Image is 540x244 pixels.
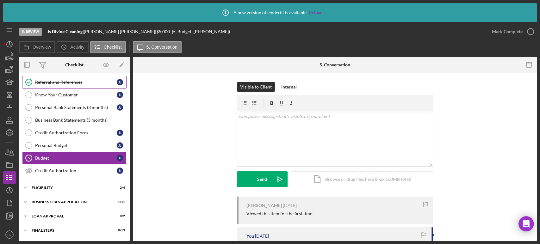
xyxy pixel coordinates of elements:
[47,29,83,34] b: Js Divine Cleaning
[32,214,109,218] div: Loan Approval
[320,62,350,67] div: 5. Conversation
[114,200,125,204] div: 1 / 11
[84,29,156,34] div: [PERSON_NAME] [PERSON_NAME] |
[133,41,182,53] button: 5. Conversation
[246,203,282,208] div: [PERSON_NAME]
[22,126,127,139] a: Credit Authorization FormJJ
[114,186,125,190] div: 2 / 4
[246,234,254,239] div: You
[492,25,523,38] div: Mark Complete
[117,168,123,174] div: J J
[32,200,109,204] div: BUSINESS LOAN APPLICATION
[35,143,117,148] div: Personal Budget
[117,79,123,85] div: J J
[146,45,177,50] label: 5. Conversation
[35,105,117,110] div: Personal Bank Statements (3 months)
[35,80,117,85] div: Referral and References
[3,228,16,241] button: FC
[22,164,127,177] a: Credit AuthorizationJJ
[32,186,109,190] div: Eligibility
[114,229,125,232] div: 0 / 13
[486,25,537,38] button: Mark Complete
[240,82,272,92] div: Visible to Client
[70,45,84,50] label: Activity
[104,45,122,50] label: Checklist
[117,92,123,98] div: J J
[117,155,123,161] div: J J
[90,41,126,53] button: Checklist
[22,76,127,88] a: Referral and ReferencesJJ
[22,101,127,114] a: Personal Bank Statements (3 months)JJ
[28,156,30,160] tspan: 5
[257,171,267,187] div: Send
[237,82,275,92] button: Visible to Client
[8,233,12,236] text: FC
[237,171,288,187] button: Send
[57,41,88,53] button: Activity
[114,214,125,218] div: 0 / 2
[22,88,127,101] a: Know Your CustomerJJ
[278,82,300,92] button: Internal
[281,82,297,92] div: Internal
[309,10,323,15] a: Reload
[35,168,117,173] div: Credit Authorization
[32,229,109,232] div: Final Steps
[255,234,269,239] time: 2025-08-12 14:04
[35,156,117,161] div: Budget
[518,216,534,231] div: Open Intercom Messenger
[283,203,297,208] time: 2025-08-22 18:35
[172,29,230,34] div: | 5. Budget ([PERSON_NAME])
[117,130,123,136] div: J J
[22,152,127,164] a: 5BudgetJJ
[19,41,55,53] button: Overview
[35,92,117,97] div: Know Your Customer
[117,104,123,111] div: J J
[47,29,84,34] div: |
[19,28,42,36] div: In Review
[22,114,127,126] a: Business Bank Statements (3 months)
[35,118,126,123] div: Business Bank Statements (3 months)
[35,130,117,135] div: Credit Authorization Form
[65,62,84,67] div: Checklist
[156,29,170,34] span: $5,000
[218,5,323,21] div: A new version of lenderfit is available.
[117,142,123,149] div: J J
[22,139,127,152] a: Personal BudgetJJ
[246,211,313,216] div: Viewed this item for the first time.
[33,45,51,50] label: Overview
